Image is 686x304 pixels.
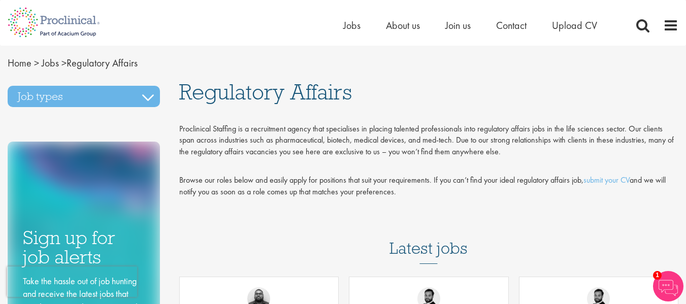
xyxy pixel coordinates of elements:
img: Chatbot [653,271,683,301]
a: breadcrumb link to Jobs [42,56,59,70]
span: 1 [653,271,662,280]
iframe: reCAPTCHA [7,266,137,297]
div: Proclinical Staffing is a recruitment agency that specialises in placing talented professionals i... [179,123,678,158]
a: Upload CV [552,19,597,32]
a: About us [386,19,420,32]
span: > [61,56,67,70]
a: Jobs [343,19,361,32]
h3: Job types [8,86,160,107]
span: Regulatory Affairs [8,56,138,70]
span: > [34,56,39,70]
span: Regulatory Affairs [179,78,352,106]
h3: Sign up for job alerts [23,228,145,267]
a: Join us [445,19,471,32]
a: submit your CV [583,175,630,185]
div: Browse our roles below and easily apply for positions that suit your requirements. If you can’t f... [179,175,678,198]
a: Contact [496,19,527,32]
a: breadcrumb link to Home [8,56,31,70]
h3: Latest jobs [389,214,468,264]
